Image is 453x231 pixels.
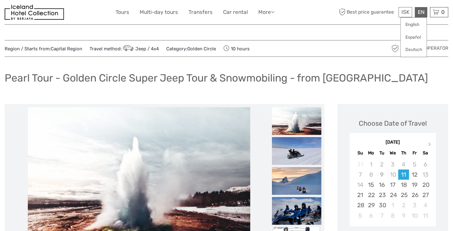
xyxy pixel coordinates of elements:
div: Choose Wednesday, October 1st, 2025 [387,200,398,210]
p: We're away right now. Please check back later! [9,11,70,16]
img: 639669f3b0314d81813c9e080ae6c491_slider_thumbnail.jpg [272,167,321,195]
div: Choose Saturday, September 27th, 2025 [420,190,431,200]
div: Not available Monday, September 8th, 2025 [366,170,377,180]
div: Choose Friday, October 10th, 2025 [409,211,420,221]
a: More [258,8,274,17]
a: Español [401,32,427,43]
div: Choose Friday, September 26th, 2025 [409,190,420,200]
div: Su [355,149,366,157]
div: Choose Thursday, September 11th, 2025 [398,170,409,180]
div: Mo [366,149,377,157]
div: Choose Monday, October 6th, 2025 [366,211,377,221]
a: Deutsch [401,44,427,55]
a: Golden Circle [187,46,216,52]
div: Choose Friday, October 3rd, 2025 [409,200,420,210]
div: Choose Monday, September 15th, 2025 [366,180,377,190]
button: Next Month [425,141,435,151]
div: Choose Friday, September 19th, 2025 [409,180,420,190]
div: Choose Wednesday, October 8th, 2025 [387,211,398,221]
div: Choose Tuesday, September 23rd, 2025 [377,190,387,200]
a: Tours [116,8,129,17]
div: We [387,149,398,157]
div: Choose Saturday, October 4th, 2025 [420,200,431,210]
div: Choose Thursday, September 25th, 2025 [398,190,409,200]
button: Open LiveChat chat widget [71,10,78,17]
span: 10 hours [223,44,250,53]
img: d20006cff51242719c6f2951424a6da4_slider_thumbnail.jpeg [272,107,321,135]
span: 0 [440,9,446,15]
div: Sa [420,149,431,157]
div: Choose Saturday, September 20th, 2025 [420,180,431,190]
div: Choose Thursday, October 2nd, 2025 [398,200,409,210]
a: English [401,19,427,30]
a: Capital Region [51,46,82,52]
div: Not available Tuesday, September 2nd, 2025 [377,159,387,170]
div: Choose Thursday, September 18th, 2025 [398,180,409,190]
a: Jeep / 4x4 [122,46,159,52]
div: Not available Sunday, September 7th, 2025 [355,170,366,180]
div: Choose Sunday, September 21st, 2025 [355,190,366,200]
div: Th [398,149,409,157]
div: Not available Wednesday, September 10th, 2025 [387,170,398,180]
div: Not available Saturday, September 13th, 2025 [420,170,431,180]
span: ISK [401,9,409,15]
span: Category: [166,46,216,52]
span: Best price guarantee [337,7,397,17]
div: Choose Monday, September 22nd, 2025 [366,190,377,200]
img: verified_operator_grey_128.png [390,44,400,53]
img: 481-8f989b07-3259-4bb0-90ed-3da368179bdc_logo_small.jpg [5,5,64,20]
div: Choose Monday, September 29th, 2025 [366,200,377,210]
div: Choose Tuesday, October 7th, 2025 [377,211,387,221]
div: Fr [409,149,420,157]
div: Not available Friday, September 5th, 2025 [409,159,420,170]
img: b8822a8826ec45d5825b92fa4f601ae4_slider_thumbnail.jpg [272,137,321,165]
div: Choose Date of Travel [359,119,427,128]
div: Tu [377,149,387,157]
div: Not available Sunday, August 31st, 2025 [355,159,366,170]
img: beb7156f110246c398c407fde2ae5fce_slider_thumbnail.jpg [272,197,321,225]
span: Region / Starts from: [5,46,82,52]
div: Not available Tuesday, September 9th, 2025 [377,170,387,180]
a: Multi-day tours [140,8,178,17]
span: Travel method: [90,44,159,53]
div: Choose Friday, September 12th, 2025 [409,170,420,180]
div: Not available Sunday, September 14th, 2025 [355,180,366,190]
div: month 2025-09 [352,159,434,221]
div: Choose Wednesday, September 17th, 2025 [387,180,398,190]
div: Choose Sunday, September 28th, 2025 [355,200,366,210]
a: Transfers [188,8,213,17]
div: Not available Wednesday, September 3rd, 2025 [387,159,398,170]
div: Not available Saturday, September 6th, 2025 [420,159,431,170]
div: Not available Monday, September 1st, 2025 [366,159,377,170]
div: [DATE] [350,139,436,146]
div: Choose Thursday, October 9th, 2025 [398,211,409,221]
div: Not available Thursday, September 4th, 2025 [398,159,409,170]
h1: Pearl Tour - Golden Circle Super Jeep Tour & Snowmobiling - from [GEOGRAPHIC_DATA] [5,72,428,84]
div: Choose Saturday, October 11th, 2025 [420,211,431,221]
div: Choose Wednesday, September 24th, 2025 [387,190,398,200]
div: Choose Tuesday, September 30th, 2025 [377,200,387,210]
a: Car rental [223,8,248,17]
div: Choose Tuesday, September 16th, 2025 [377,180,387,190]
div: Choose Sunday, October 5th, 2025 [355,211,366,221]
div: EN [415,7,427,17]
